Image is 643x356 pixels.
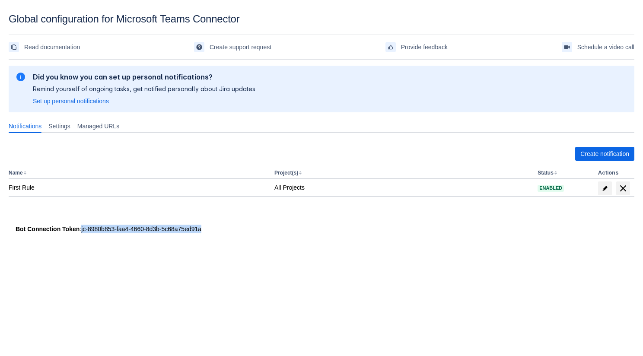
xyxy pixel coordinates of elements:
span: documentation [10,44,17,51]
a: Provide feedback [385,40,448,54]
span: support [196,44,203,51]
span: Create notification [580,147,629,161]
span: Managed URLs [77,122,119,130]
span: Settings [48,122,70,130]
a: Read documentation [9,40,80,54]
span: Notifications [9,122,41,130]
span: edit [602,185,608,192]
span: Enabled [538,186,564,191]
button: Create notification [575,147,634,161]
div: : jc-8980b853-faa4-4660-8d3b-5c68a75ed91a [16,225,627,233]
a: Schedule a video call [562,40,634,54]
a: Create support request [194,40,271,54]
button: Project(s) [274,170,298,176]
span: Provide feedback [401,40,448,54]
button: Status [538,170,554,176]
span: information [16,72,26,82]
strong: Bot Connection Token [16,226,80,232]
span: Schedule a video call [577,40,634,54]
span: Read documentation [24,40,80,54]
span: delete [618,183,628,194]
th: Actions [595,168,634,179]
button: Name [9,170,23,176]
span: feedback [387,44,394,51]
span: videoCall [563,44,570,51]
a: Set up personal notifications [33,97,109,105]
div: Global configuration for Microsoft Teams Connector [9,13,634,25]
span: Create support request [210,40,271,54]
div: First Rule [9,183,267,192]
p: Remind yourself of ongoing tasks, get notified personally about Jira updates. [33,85,257,93]
div: All Projects [274,183,531,192]
h2: Did you know you can set up personal notifications? [33,73,257,81]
